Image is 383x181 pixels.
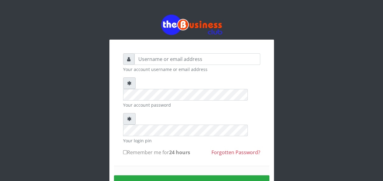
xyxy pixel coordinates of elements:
[123,102,260,108] small: Your account password
[123,149,190,156] label: Remember me for
[123,150,127,154] input: Remember me for24 hours
[211,149,260,156] a: Forgotten Password?
[169,149,190,156] b: 24 hours
[123,66,260,73] small: Your account username or email address
[123,137,260,144] small: Your login pin
[134,53,260,65] input: Username or email address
